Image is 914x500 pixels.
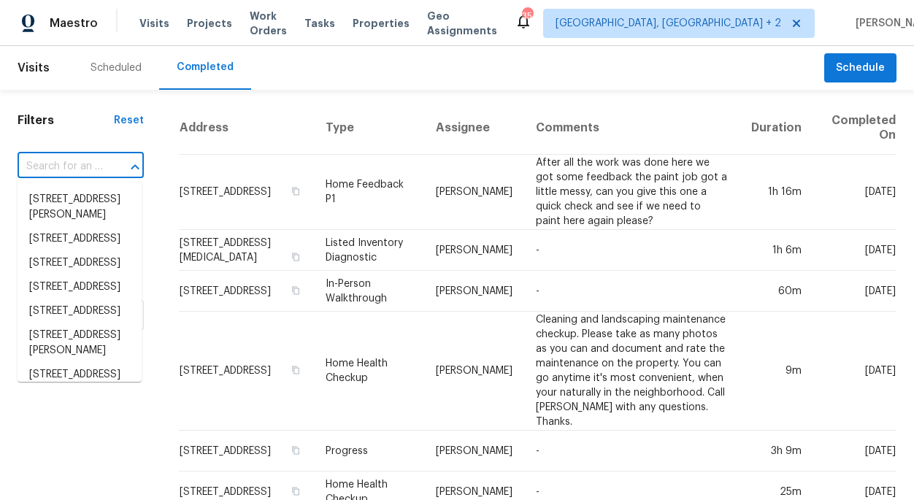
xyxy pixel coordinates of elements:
td: [DATE] [813,271,896,312]
td: 60m [740,271,813,312]
div: Reset [114,113,144,128]
td: Home Health Checkup [314,312,424,431]
div: 35 [522,9,532,23]
button: Copy Address [289,444,302,457]
h1: Filters [18,113,114,128]
button: Copy Address [289,284,302,297]
li: [STREET_ADDRESS] [18,227,142,251]
div: Completed [177,60,234,74]
td: [PERSON_NAME] [424,230,524,271]
li: [STREET_ADDRESS][PERSON_NAME] [18,323,142,363]
th: Address [179,101,314,155]
th: Assignee [424,101,524,155]
li: [STREET_ADDRESS] [18,299,142,323]
td: Home Feedback P1 [314,155,424,230]
span: Geo Assignments [427,9,497,38]
th: Type [314,101,424,155]
td: Progress [314,431,424,472]
td: [PERSON_NAME] [424,431,524,472]
td: [PERSON_NAME] [424,312,524,431]
span: Projects [187,16,232,31]
div: Scheduled [91,61,142,75]
td: [STREET_ADDRESS] [179,431,314,472]
th: Comments [524,101,740,155]
li: [STREET_ADDRESS] [18,363,142,387]
td: 3h 9m [740,431,813,472]
td: - [524,230,740,271]
span: Work Orders [250,9,287,38]
td: [DATE] [813,230,896,271]
td: - [524,271,740,312]
li: [STREET_ADDRESS] [18,275,142,299]
button: Schedule [824,53,896,83]
td: 1h 6m [740,230,813,271]
span: Properties [353,16,410,31]
button: Copy Address [289,485,302,498]
li: [STREET_ADDRESS][PERSON_NAME] [18,188,142,227]
td: [PERSON_NAME] [424,271,524,312]
td: In-Person Walkthrough [314,271,424,312]
span: Schedule [836,59,885,77]
span: [GEOGRAPHIC_DATA], [GEOGRAPHIC_DATA] + 2 [556,16,781,31]
td: - [524,431,740,472]
td: Listed Inventory Diagnostic [314,230,424,271]
span: Visits [18,52,50,84]
li: [STREET_ADDRESS] [18,251,142,275]
td: After all the work was done here we got some feedback the paint job got a little messy, can you g... [524,155,740,230]
td: [PERSON_NAME] [424,155,524,230]
td: [STREET_ADDRESS] [179,312,314,431]
td: Cleaning and landscaping maintenance checkup. Please take as many photos as you can and document ... [524,312,740,431]
button: Copy Address [289,250,302,264]
span: Tasks [304,18,335,28]
span: Visits [139,16,169,31]
button: Copy Address [289,185,302,198]
td: [DATE] [813,312,896,431]
td: [STREET_ADDRESS][MEDICAL_DATA] [179,230,314,271]
td: [DATE] [813,155,896,230]
button: Copy Address [289,364,302,377]
td: [STREET_ADDRESS] [179,155,314,230]
th: Completed On [813,101,896,155]
th: Duration [740,101,813,155]
button: Close [125,157,145,177]
td: [DATE] [813,431,896,472]
td: 9m [740,312,813,431]
input: Search for an address... [18,155,103,178]
td: 1h 16m [740,155,813,230]
span: Maestro [50,16,98,31]
td: [STREET_ADDRESS] [179,271,314,312]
